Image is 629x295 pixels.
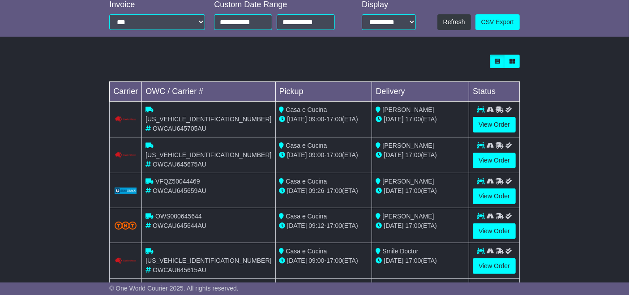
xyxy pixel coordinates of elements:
[145,115,271,123] span: [US_VEHICLE_IDENTIFICATION_NUMBER]
[382,248,418,255] span: Smile Doctor
[153,266,206,274] span: OWCAU645615AU
[475,14,520,30] a: CSV Export
[376,186,465,196] div: (ETA)
[384,222,403,229] span: [DATE]
[115,222,137,230] img: TNT_Domestic.png
[287,257,307,264] span: [DATE]
[115,188,137,193] img: GetCarrierServiceLogo
[405,187,421,194] span: 17:00
[308,115,324,123] span: 09:00
[405,151,421,158] span: 17:00
[308,257,324,264] span: 09:00
[286,106,327,113] span: Casa e Cucina
[287,222,307,229] span: [DATE]
[382,213,434,220] span: [PERSON_NAME]
[153,125,206,132] span: OWCAU645705AU
[376,221,465,231] div: (ETA)
[287,187,307,194] span: [DATE]
[279,115,368,124] div: - (ETA)
[384,115,403,123] span: [DATE]
[155,213,202,220] span: OWS000645644
[275,81,372,101] td: Pickup
[145,257,271,264] span: [US_VEHICLE_IDENTIFICATION_NUMBER]
[286,142,327,149] span: Casa e Cucina
[376,256,465,265] div: (ETA)
[405,222,421,229] span: 17:00
[473,258,516,274] a: View Order
[145,151,271,158] span: [US_VEHICLE_IDENTIFICATION_NUMBER]
[437,14,471,30] button: Refresh
[110,81,142,101] td: Carrier
[326,222,342,229] span: 17:00
[115,116,137,123] img: Couriers_Please.png
[142,81,275,101] td: OWC / Carrier #
[286,248,327,255] span: Casa e Cucina
[153,222,206,229] span: OWCAU645644AU
[308,222,324,229] span: 09:12
[308,151,324,158] span: 09:00
[382,142,434,149] span: [PERSON_NAME]
[115,257,137,265] img: Couriers_Please.png
[279,186,368,196] div: - (ETA)
[382,106,434,113] span: [PERSON_NAME]
[473,117,516,133] a: View Order
[155,178,200,185] span: VFQZ50044469
[384,187,403,194] span: [DATE]
[405,115,421,123] span: 17:00
[308,187,324,194] span: 09:26
[326,115,342,123] span: 17:00
[376,150,465,160] div: (ETA)
[326,187,342,194] span: 17:00
[286,178,327,185] span: Casa e Cucina
[473,188,516,204] a: View Order
[279,256,368,265] div: - (ETA)
[286,213,327,220] span: Casa e Cucina
[287,151,307,158] span: [DATE]
[384,257,403,264] span: [DATE]
[384,151,403,158] span: [DATE]
[287,115,307,123] span: [DATE]
[153,187,206,194] span: OWCAU645659AU
[382,178,434,185] span: [PERSON_NAME]
[115,152,137,159] img: Couriers_Please.png
[279,150,368,160] div: - (ETA)
[326,257,342,264] span: 17:00
[326,151,342,158] span: 17:00
[372,81,469,101] td: Delivery
[405,257,421,264] span: 17:00
[473,153,516,168] a: View Order
[376,115,465,124] div: (ETA)
[279,221,368,231] div: - (ETA)
[469,81,520,101] td: Status
[473,223,516,239] a: View Order
[153,161,206,168] span: OWCAU645675AU
[109,285,239,292] span: © One World Courier 2025. All rights reserved.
